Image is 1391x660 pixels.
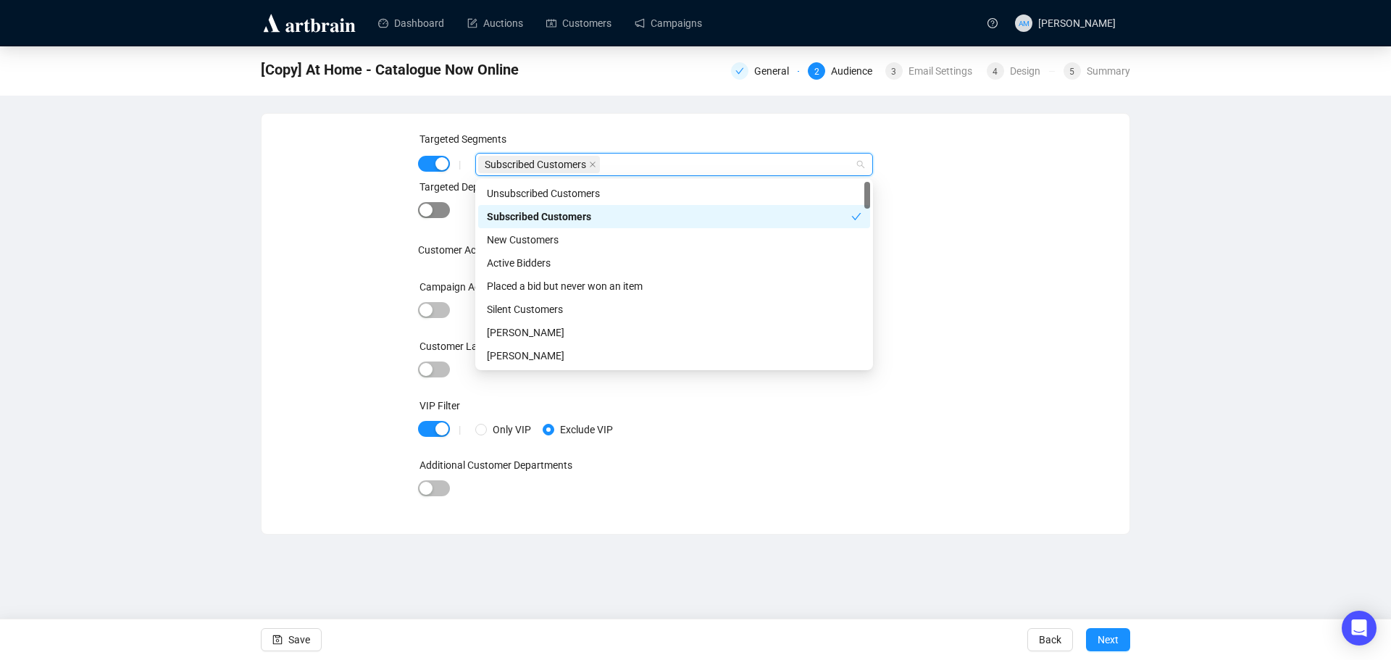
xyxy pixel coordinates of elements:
span: close [589,161,596,168]
a: Campaigns [635,4,702,42]
div: 4Design [987,62,1055,80]
div: Summary [1087,62,1130,80]
span: [PERSON_NAME] [1038,17,1116,29]
div: General [731,62,799,80]
span: 5 [1069,67,1074,77]
button: Back [1027,628,1073,651]
div: Active Bidders [487,255,861,271]
div: 2Audience [808,62,876,80]
div: New Customers [478,228,870,251]
button: Next [1086,628,1130,651]
label: VIP Filter [419,400,460,412]
span: [Copy] At Home - Catalogue Now Online [261,58,519,81]
span: check [851,212,861,222]
div: [PERSON_NAME] [487,348,861,364]
label: Customer Activity Filter [418,238,532,262]
div: Paul Henry [478,344,870,367]
label: Campaign Activity Filter [419,281,526,293]
div: Subscribed Customers [487,209,851,225]
span: Save [288,619,310,660]
label: Additional Customer Departments [419,459,572,471]
span: 2 [814,67,819,77]
div: Placed a bid but never won an item [487,278,861,294]
div: Norah McGuinness [478,321,870,344]
span: save [272,635,283,645]
span: question-circle [987,18,998,28]
span: Subscribed Customers [478,156,600,173]
div: Design [1010,62,1049,80]
a: Customers [546,4,611,42]
span: AM [1018,17,1029,28]
span: Only VIP [487,422,537,438]
div: Audience [831,62,881,80]
div: Open Intercom Messenger [1342,611,1377,646]
label: Targeted Segments [419,133,506,145]
div: Silent Customers [478,298,870,321]
span: 3 [891,67,896,77]
button: Save [261,628,322,651]
div: Unsubscribed Customers [478,182,870,205]
img: logo [261,12,358,35]
span: Subscribed Customers [485,156,586,172]
div: Unsubscribed Customers [487,185,861,201]
span: 4 [993,67,998,77]
div: New Customers [487,232,861,248]
label: Customer Labels Filter [419,341,520,352]
div: | [459,159,461,170]
div: | [459,424,461,435]
div: 3Email Settings [885,62,978,80]
div: Subscribed Customers [478,205,870,228]
a: Auctions [467,4,523,42]
a: Dashboard [378,4,444,42]
div: Silent Customers [487,301,861,317]
span: check [735,67,744,75]
div: 5Summary [1064,62,1130,80]
div: Placed a bid but never won an item [478,275,870,298]
span: Back [1039,619,1061,660]
div: Email Settings [908,62,981,80]
div: General [754,62,798,80]
label: Targeted Departments and Categories [419,181,590,193]
div: [PERSON_NAME] [487,325,861,341]
div: Active Bidders [478,251,870,275]
span: Next [1098,619,1119,660]
span: Exclude VIP [554,422,619,438]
